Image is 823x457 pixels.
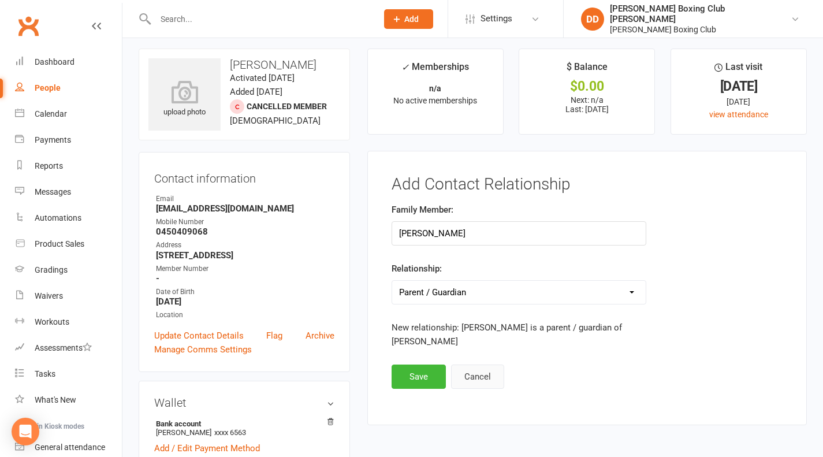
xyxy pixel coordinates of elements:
div: Product Sales [35,239,84,248]
div: Waivers [35,291,63,300]
div: Calendar [35,109,67,118]
a: Gradings [15,257,122,283]
a: Clubworx [14,12,43,40]
div: [PERSON_NAME] Boxing Club [PERSON_NAME] [610,3,791,24]
button: Save [392,365,446,389]
div: Gradings [35,265,68,274]
span: Settings [481,6,512,32]
div: Assessments [35,343,92,352]
h3: Add Contact Relationship [392,176,783,194]
div: [DATE] [682,95,796,108]
strong: n/a [429,84,441,93]
div: Payments [35,135,71,144]
div: [DATE] [682,80,796,92]
a: What's New [15,387,122,413]
div: People [35,83,61,92]
a: Automations [15,205,122,231]
a: Archive [306,329,334,343]
a: Product Sales [15,231,122,257]
label: Family Member: [392,203,453,217]
div: Date of Birth [156,287,334,298]
label: Relationship: [392,262,442,276]
span: Add [404,14,419,24]
a: Flag [266,329,282,343]
a: Tasks [15,361,122,387]
div: Workouts [35,317,69,326]
a: Messages [15,179,122,205]
a: Dashboard [15,49,122,75]
div: Open Intercom Messenger [12,418,39,445]
a: Manage Comms Settings [154,343,252,356]
li: [PERSON_NAME] [154,418,334,439]
div: Memberships [401,60,469,81]
div: Email [156,194,334,205]
a: Calendar [15,101,122,127]
a: Waivers [15,283,122,309]
a: Update Contact Details [154,329,244,343]
div: What's New [35,395,76,404]
strong: Bank account [156,419,329,428]
strong: [STREET_ADDRESS] [156,250,334,261]
span: No active memberships [393,96,477,105]
strong: [EMAIL_ADDRESS][DOMAIN_NAME] [156,203,334,214]
div: Mobile Number [156,217,334,228]
input: Search... [152,11,369,27]
div: Dashboard [35,57,75,66]
h3: Contact information [154,168,334,185]
div: Address [156,240,334,251]
i: ✓ [401,62,409,73]
strong: 0450409068 [156,226,334,237]
span: xxxx 6563 [214,428,246,437]
a: Assessments [15,335,122,361]
strong: [DATE] [156,296,334,307]
p: Next: n/a Last: [DATE] [530,95,644,114]
div: [PERSON_NAME] Boxing Club [610,24,791,35]
div: DD [581,8,604,31]
div: Member Number [156,263,334,274]
time: Activated [DATE] [230,73,295,83]
a: Add / Edit Payment Method [154,441,260,455]
time: Added [DATE] [230,87,282,97]
a: Payments [15,127,122,153]
strong: - [156,273,334,284]
h3: [PERSON_NAME] [148,58,340,71]
div: General attendance [35,443,105,452]
div: $ Balance [567,60,608,80]
div: New relationship: [PERSON_NAME] is a parent / guardian of [PERSON_NAME] [392,321,647,348]
div: Tasks [35,369,55,378]
div: upload photo [148,80,221,118]
span: [DEMOGRAPHIC_DATA] [230,116,321,126]
div: Location [156,310,334,321]
a: Reports [15,153,122,179]
a: Workouts [15,309,122,335]
div: Last visit [714,60,762,80]
h3: Wallet [154,396,334,409]
div: $0.00 [530,80,644,92]
a: view attendance [709,110,768,119]
button: Cancel [451,365,504,389]
div: Automations [35,213,81,222]
div: Reports [35,161,63,170]
a: People [15,75,122,101]
button: Add [384,9,433,29]
span: Cancelled member [247,102,327,111]
div: Messages [35,187,71,196]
